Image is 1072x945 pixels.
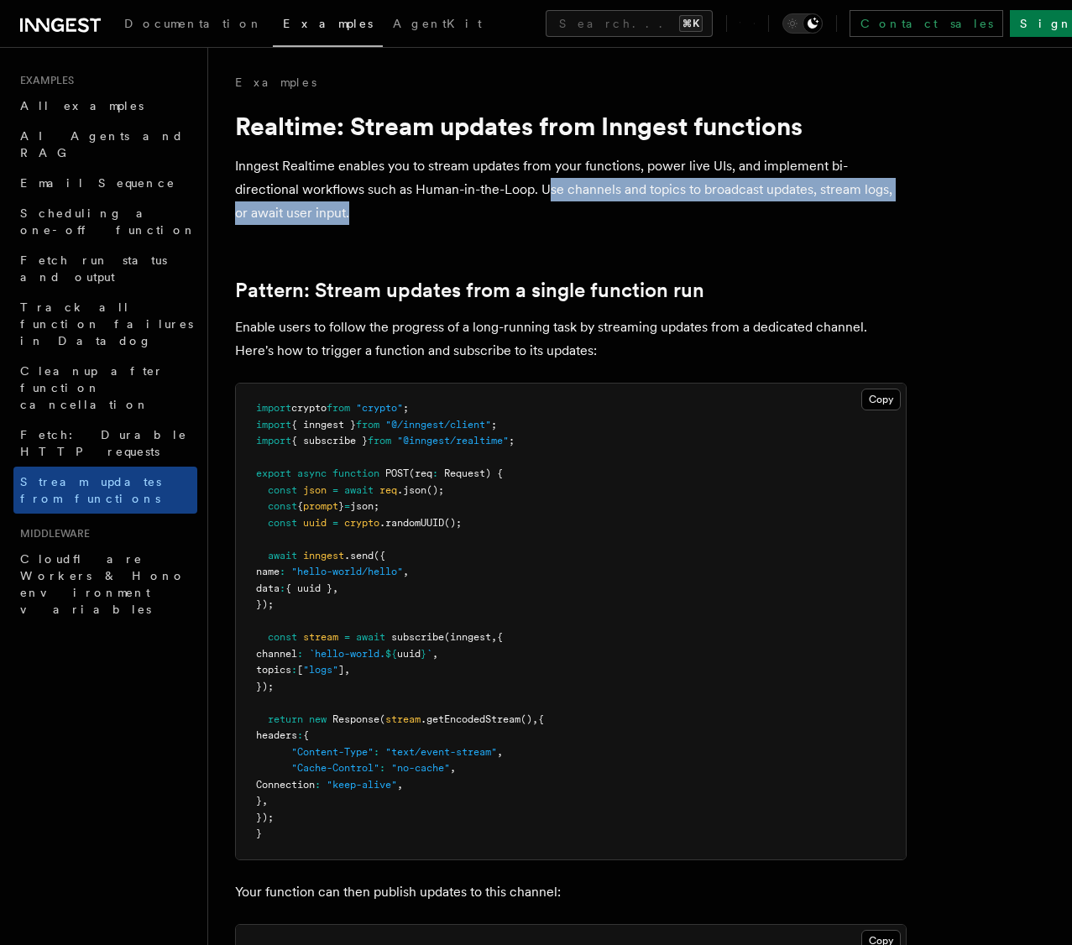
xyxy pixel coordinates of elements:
span: (); [444,517,462,529]
span: "@inngest/realtime" [397,435,509,446]
span: .send [344,550,374,561]
a: Fetch: Durable HTTP requests [13,420,197,467]
span: ({ [374,550,385,561]
span: Cloudflare Workers & Hono environment variables [20,552,186,616]
span: , [332,582,338,594]
span: : [297,648,303,660]
span: .json [397,484,426,496]
button: Copy [861,389,901,410]
span: export [256,467,291,479]
span: data [256,582,280,594]
a: Documentation [114,5,273,45]
span: { [297,500,303,512]
span: crypto [344,517,379,529]
span: return [268,713,303,725]
span: }); [256,681,274,692]
span: ( [379,713,385,725]
span: : [374,746,379,758]
span: () [520,713,532,725]
span: import [256,419,291,431]
a: Examples [273,5,383,47]
button: Toggle dark mode [782,13,823,34]
a: AI Agents and RAG [13,121,197,168]
span: (); [426,484,444,496]
span: "hello-world/hello" [291,566,403,577]
span: = [332,517,338,529]
span: "Cache-Control" [291,762,379,774]
span: async [297,467,327,479]
span: await [344,484,374,496]
span: Connection [256,779,315,791]
span: uuid [397,648,421,660]
span: "crypto" [356,402,403,414]
a: Scheduling a one-off function [13,198,197,245]
span: "Content-Type" [291,746,374,758]
span: Fetch run status and output [20,253,167,284]
span: = [344,631,350,643]
span: "no-cache" [391,762,450,774]
span: ; [509,435,515,446]
span: from [368,435,391,446]
span: await [268,550,297,561]
span: inngest [303,550,344,561]
span: }); [256,812,274,823]
span: ] [338,664,344,676]
span: Response [332,713,379,725]
span: const [268,500,297,512]
span: Cleanup after function cancellation [20,364,164,411]
span: const [268,517,297,529]
a: AgentKit [383,5,492,45]
span: (req [409,467,432,479]
span: (inngest [444,631,491,643]
span: : [315,779,321,791]
a: Examples [235,74,316,91]
span: ; [491,419,497,431]
span: Email Sequence [20,176,175,190]
span: `hello-world. [309,648,385,660]
span: stream [385,713,421,725]
span: = [344,500,350,512]
span: { [538,713,544,725]
span: } [421,648,426,660]
span: } [256,828,262,839]
span: function [332,467,379,479]
span: ${ [385,648,397,660]
span: Examples [13,74,74,87]
a: Pattern: Stream updates from a single function run [235,279,704,302]
span: AgentKit [393,17,482,30]
span: , [532,713,538,725]
span: topics [256,664,291,676]
a: Cleanup after function cancellation [13,356,197,420]
span: ` [426,648,432,660]
span: Stream updates from functions [20,475,161,505]
span: const [268,484,297,496]
span: { [303,729,309,741]
span: : [297,729,303,741]
span: AI Agents and RAG [20,129,184,159]
span: , [432,648,438,660]
span: .randomUUID [379,517,444,529]
span: , [397,779,403,791]
span: : [291,664,297,676]
a: Fetch run status and output [13,245,197,292]
span: [ [297,664,303,676]
span: name [256,566,280,577]
span: Examples [283,17,373,30]
span: Middleware [13,527,90,540]
span: crypto [291,402,327,414]
span: : [280,566,285,577]
span: "logs" [303,664,338,676]
span: } [338,500,344,512]
span: json; [350,500,379,512]
span: Scheduling a one-off function [20,206,196,237]
span: : [379,762,385,774]
span: Track all function failures in Datadog [20,300,193,347]
a: Cloudflare Workers & Hono environment variables [13,544,197,624]
a: Stream updates from functions [13,467,197,514]
span: req [379,484,397,496]
span: import [256,402,291,414]
span: } [256,795,262,807]
span: from [327,402,350,414]
span: ; [403,402,409,414]
p: Enable users to follow the progress of a long-running task by streaming updates from a dedicated ... [235,316,907,363]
